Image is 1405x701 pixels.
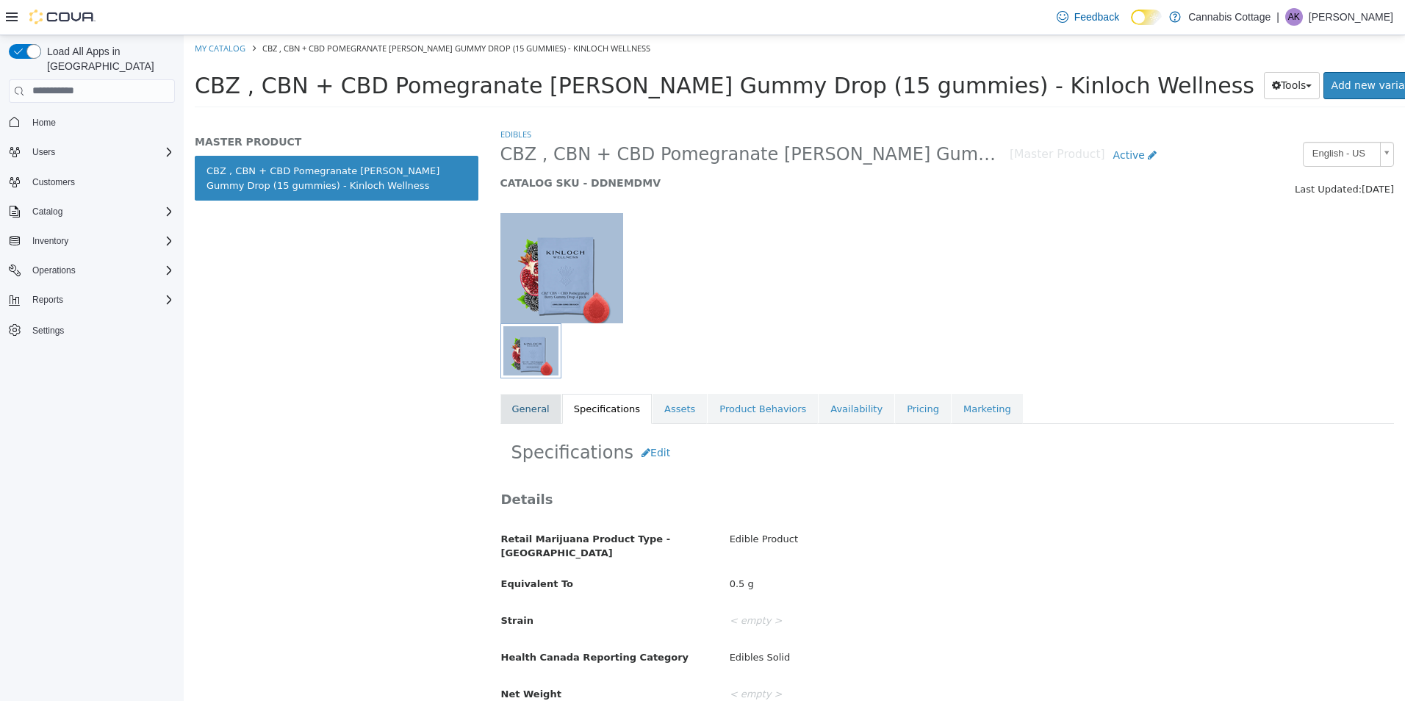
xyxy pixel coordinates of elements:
span: Catalog [26,203,175,220]
input: Dark Mode [1131,10,1162,25]
button: Inventory [26,232,74,250]
p: [PERSON_NAME] [1309,8,1393,26]
a: Assets [469,359,523,389]
button: Catalog [26,203,68,220]
span: Reports [26,291,175,309]
div: Edible Product [535,492,1221,517]
a: Marketing [768,359,839,389]
button: Users [3,142,181,162]
small: [Master Product] [826,114,921,126]
a: Customers [26,173,81,191]
span: Reports [32,294,63,306]
div: < empty > [535,573,1221,599]
span: Catalog [32,206,62,218]
button: Home [3,112,181,133]
a: CBZ , CBN + CBD Pomegranate [PERSON_NAME] Gummy Drop (15 gummies) - Kinloch Wellness [11,121,295,165]
div: Edibles Solid [535,610,1221,636]
a: Edibles [317,93,348,104]
span: Strain [317,580,350,591]
span: Health Canada Reporting Category [317,616,506,628]
button: Inventory [3,231,181,251]
button: Settings [3,319,181,340]
span: Settings [26,320,175,339]
h2: Specifications [328,404,1200,431]
span: Retail Marijuana Product Type - [GEOGRAPHIC_DATA] [317,498,487,524]
nav: Complex example [9,106,175,379]
span: Inventory [26,232,175,250]
a: Specifications [378,359,468,389]
a: Add new variation [1140,37,1249,64]
div: 0.5 g [535,536,1221,562]
button: Tools [1080,37,1137,64]
span: Operations [32,265,76,276]
span: Settings [32,325,64,337]
p: | [1276,8,1279,26]
span: Customers [32,176,75,188]
span: Feedback [1074,10,1119,24]
button: Operations [26,262,82,279]
h3: Details [317,456,1210,472]
img: Cova [29,10,96,24]
button: Edit [450,404,495,431]
a: Product Behaviors [524,359,634,389]
button: Operations [3,260,181,281]
a: English - US [1119,107,1210,132]
span: Users [26,143,175,161]
span: Inventory [32,235,68,247]
span: CBZ , CBN + CBD Pomegranate [PERSON_NAME] Gummy Drop (15 gummies) - Kinloch Wellness [317,108,827,131]
span: Active [930,114,961,126]
span: Users [32,146,55,158]
span: Home [32,117,56,129]
a: Pricing [711,359,767,389]
a: Active [921,107,982,134]
span: English - US [1120,107,1190,130]
a: Settings [26,322,70,339]
span: [DATE] [1178,148,1210,159]
button: Reports [3,290,181,310]
span: Equivalent To [317,543,389,554]
span: Customers [26,173,175,191]
span: AK [1288,8,1300,26]
span: Home [26,113,175,132]
div: < empty > [535,647,1221,672]
button: Customers [3,171,181,193]
span: Load All Apps in [GEOGRAPHIC_DATA] [41,44,175,73]
a: My Catalog [11,7,62,18]
a: Feedback [1051,2,1125,32]
button: Reports [26,291,69,309]
span: Operations [26,262,175,279]
p: Cannabis Cottage [1188,8,1271,26]
span: Net Weight [317,653,378,664]
h5: MASTER PRODUCT [11,100,295,113]
h5: CATALOG SKU - DDNEMDMV [317,141,982,154]
img: 150 [317,178,439,288]
span: Last Updated: [1111,148,1178,159]
a: Availability [635,359,711,389]
a: General [317,359,378,389]
span: CBZ , CBN + CBD Pomegranate [PERSON_NAME] Gummy Drop (15 gummies) - Kinloch Wellness [79,7,467,18]
a: Home [26,114,62,132]
button: Catalog [3,201,181,222]
div: Andrew Knight [1285,8,1303,26]
button: Users [26,143,61,161]
span: CBZ , CBN + CBD Pomegranate [PERSON_NAME] Gummy Drop (15 gummies) - Kinloch Wellness [11,37,1071,63]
